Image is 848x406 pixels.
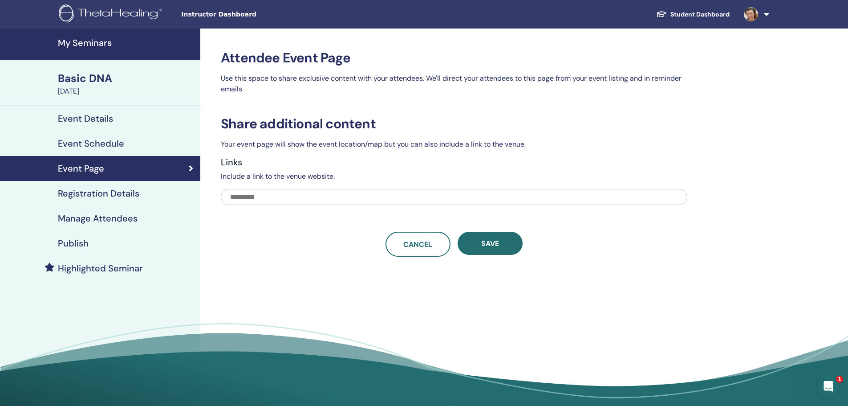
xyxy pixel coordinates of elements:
img: logo.png [59,4,165,25]
p: Include a link to the venue website. [221,171,687,182]
button: Save [458,232,523,255]
span: Cancel [403,240,432,249]
a: Basic DNA[DATE] [53,71,200,97]
h4: Registration Details [58,188,139,199]
h4: Publish [58,238,89,249]
h3: Share additional content [221,116,687,132]
iframe: Intercom live chat [818,376,839,397]
h4: My Seminars [58,37,195,48]
span: Save [481,239,499,248]
span: Instructor Dashboard [181,10,315,19]
img: graduation-cap-white.svg [656,10,667,18]
h4: Event Schedule [58,138,124,149]
h4: Links [221,157,687,168]
div: [DATE] [58,86,195,97]
img: default.jpg [744,7,758,21]
a: Cancel [385,232,450,257]
p: Use this space to share exclusive content with your attendees. We'll direct your attendees to thi... [221,73,687,94]
h4: Event Page [58,163,104,174]
h4: Event Details [58,113,113,124]
div: Basic DNA [58,71,195,86]
h4: Manage Attendees [58,213,138,224]
h4: Highlighted Seminar [58,263,143,274]
span: 1 [836,376,843,383]
h3: Attendee Event Page [221,50,687,66]
p: Your event page will show the event location/map but you can also include a link to the venue. [221,139,687,150]
a: Student Dashboard [649,6,737,23]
